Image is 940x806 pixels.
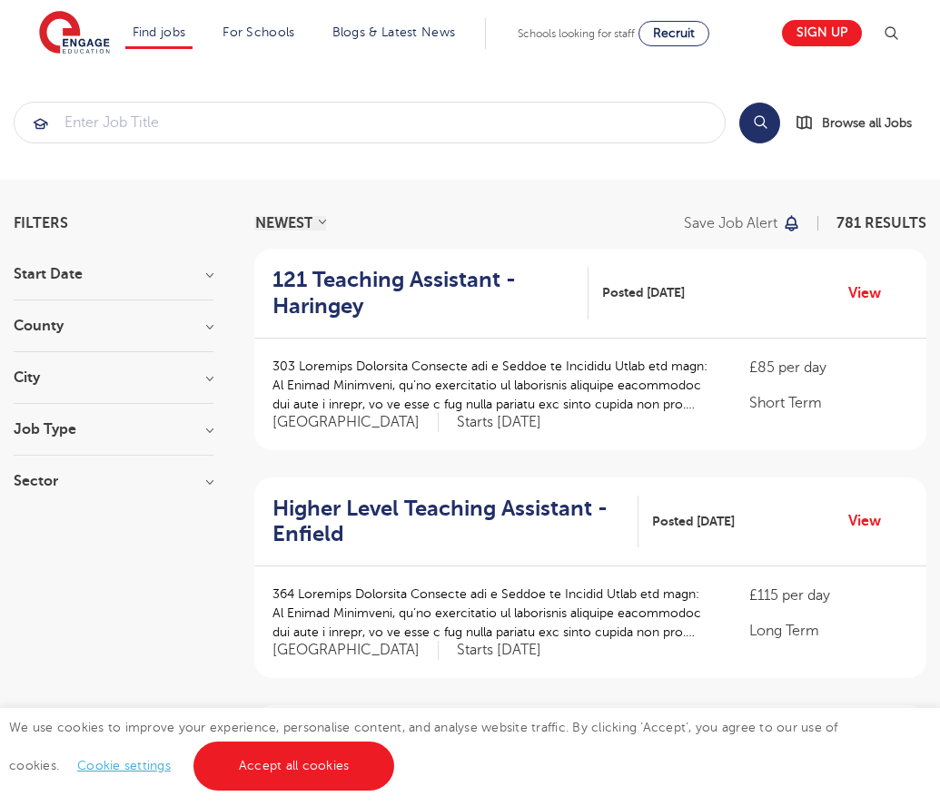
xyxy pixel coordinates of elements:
a: 121 Teaching Assistant - Haringey [272,267,589,319]
h3: Start Date [14,267,213,281]
span: Posted [DATE] [602,283,685,302]
p: Long Term [749,620,908,642]
h3: City [14,370,213,385]
a: Cookie settings [77,759,171,772]
p: Starts [DATE] [457,641,541,660]
a: For Schools [223,25,294,39]
span: We use cookies to improve your experience, personalise content, and analyse website traffic. By c... [9,721,838,772]
p: Short Term [749,392,908,414]
span: 781 RESULTS [836,215,926,231]
h3: Job Type [14,422,213,437]
p: £85 per day [749,357,908,378]
p: 364 Loremips Dolorsita Consecte adi e Seddoe te Incidid Utlab etd magn: Al Enimad Minimveni, qu’n... [272,585,713,642]
a: View [848,509,895,533]
p: 303 Loremips Dolorsita Consecte adi e Seddoe te Incididu Utlab etd magn: Al Enimad Minimveni, qu’... [272,357,713,414]
h3: County [14,319,213,333]
span: Filters [14,216,68,231]
img: Engage Education [39,11,110,56]
span: [GEOGRAPHIC_DATA] [272,641,439,660]
a: Find jobs [133,25,186,39]
a: View [848,281,895,305]
p: Save job alert [684,216,777,231]
span: Recruit [653,26,695,40]
a: Recruit [638,21,709,46]
button: Search [739,103,780,143]
a: Sign up [782,20,862,46]
a: Higher Level Teaching Assistant - Enfield [272,496,638,548]
span: Browse all Jobs [822,113,912,133]
div: Submit [14,102,726,143]
p: £115 per day [749,585,908,606]
h3: Sector [14,474,213,488]
span: Posted [DATE] [652,512,735,531]
a: Accept all cookies [193,742,395,791]
input: Submit [15,103,725,143]
span: Schools looking for staff [518,27,635,40]
span: [GEOGRAPHIC_DATA] [272,413,439,432]
h2: 121 Teaching Assistant - Haringey [272,267,574,319]
a: Browse all Jobs [795,113,926,133]
button: Save job alert [684,216,801,231]
a: Blogs & Latest News [332,25,456,39]
p: Starts [DATE] [457,413,541,432]
h2: Higher Level Teaching Assistant - Enfield [272,496,624,548]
